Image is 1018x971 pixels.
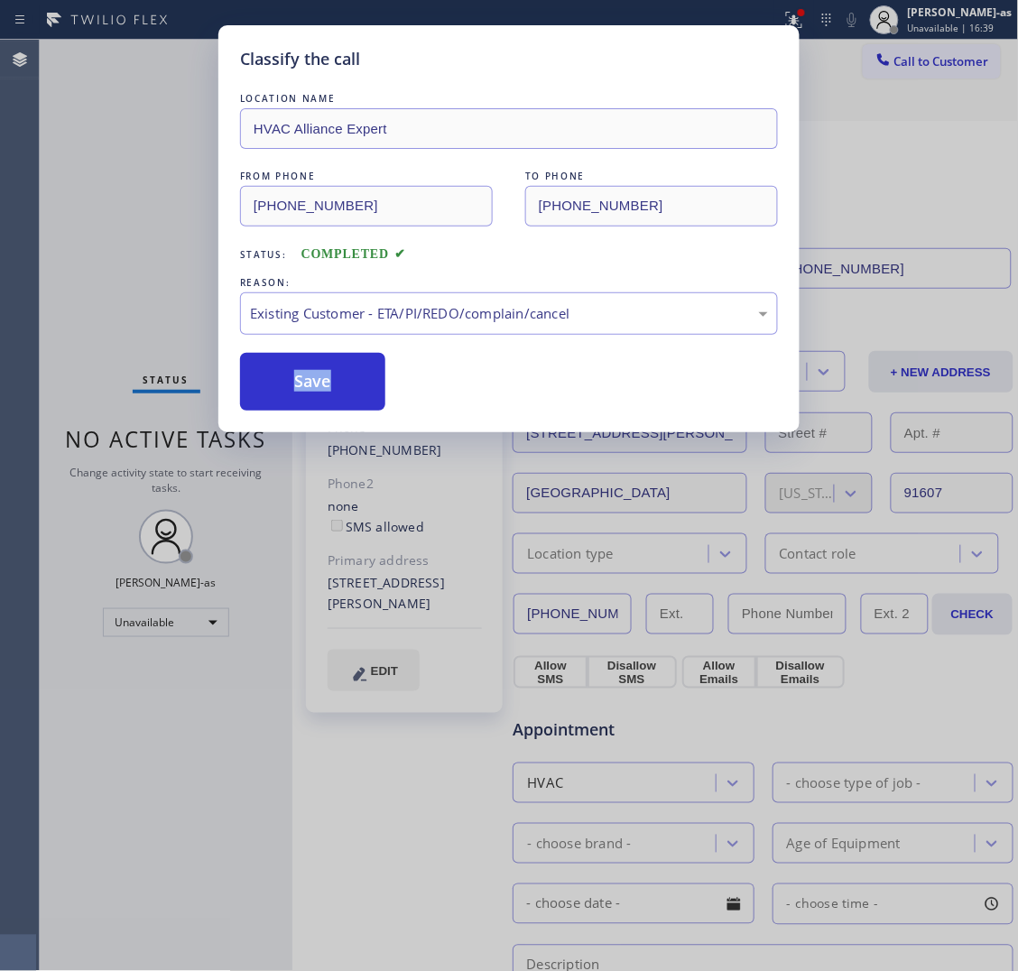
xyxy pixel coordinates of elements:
div: LOCATION NAME [240,89,778,108]
input: From phone [240,186,493,227]
span: COMPLETED [301,247,406,261]
div: Existing Customer - ETA/PI/REDO/complain/cancel [250,303,768,324]
span: Status: [240,248,287,261]
h5: Classify the call [240,47,360,71]
div: REASON: [240,273,778,292]
div: FROM PHONE [240,167,493,186]
div: TO PHONE [525,167,778,186]
button: Save [240,353,385,411]
input: To phone [525,186,778,227]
